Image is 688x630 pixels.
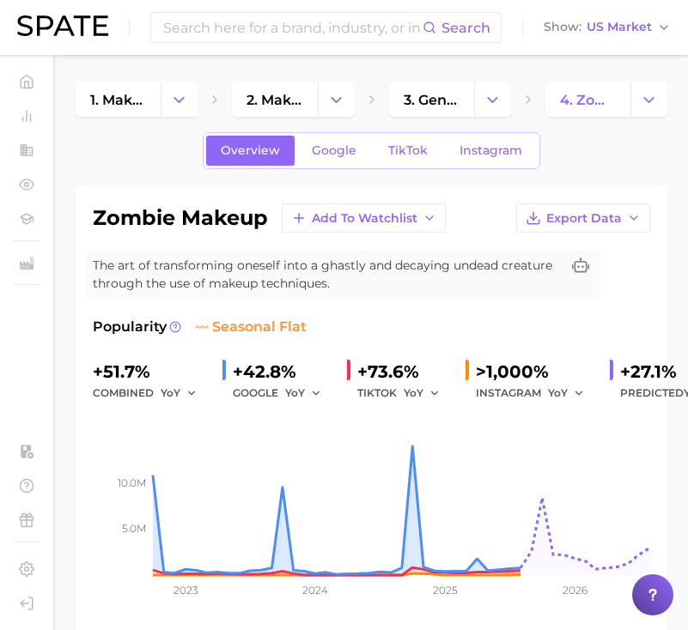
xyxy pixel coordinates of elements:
img: seasonal flat [195,320,209,334]
tspan: 2026 [563,584,588,597]
div: INSTAGRAM [476,383,596,403]
a: Log out. Currently logged in with e-mail lhighfill@hunterpr.com. [14,591,40,616]
span: Search [441,20,490,36]
span: >1,000% [476,361,549,382]
a: 3. general looks [389,82,474,117]
button: ShowUS Market [539,16,675,39]
span: YoY [548,385,568,400]
button: Add to Watchlist [282,203,446,233]
button: YoY [285,383,322,403]
div: TIKTOK [357,383,452,403]
span: The art of transforming oneself into a ghastly and decaying undead creature through the use of ma... [93,257,560,293]
span: 4. zombie makeup [560,92,616,108]
span: TikTok [388,143,428,158]
tspan: 2025 [433,584,458,597]
span: YoY [161,385,180,400]
a: 2. makeup looks [232,82,317,117]
span: Add to Watchlist [312,211,417,226]
button: Change Category [630,82,667,117]
span: Export Data [546,211,622,226]
button: Export Data [516,203,650,233]
span: 3. general looks [404,92,460,108]
span: Instagram [460,143,522,158]
tspan: 2024 [302,584,328,597]
a: TikTok [374,136,442,166]
a: 1. makeup [76,82,161,117]
div: GOOGLE [233,383,333,403]
input: Search here for a brand, industry, or ingredient [161,13,423,42]
span: Overview [221,143,280,158]
span: YoY [285,385,305,400]
span: US Market [587,22,652,32]
a: Instagram [445,136,537,166]
img: SPATE [17,15,108,36]
span: seasonal flat [195,317,307,337]
button: Change Category [318,82,355,117]
tspan: 2023 [174,584,198,597]
span: Show [544,22,581,32]
h1: zombie makeup [93,208,268,228]
button: Change Category [161,82,198,117]
a: 4. zombie makeup [545,82,630,117]
span: YoY [404,385,423,400]
button: YoY [404,383,441,403]
div: +73.6% [357,358,452,385]
div: combined [93,383,209,403]
span: Google [312,143,356,158]
button: Change Category [474,82,511,117]
a: Overview [206,136,295,166]
span: 1. makeup [90,92,146,108]
button: YoY [548,383,585,403]
a: Google [297,136,371,166]
div: +51.7% [93,358,209,385]
div: +42.8% [233,358,333,385]
span: 2. makeup looks [247,92,302,108]
button: YoY [161,383,198,403]
span: Popularity [93,317,167,337]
